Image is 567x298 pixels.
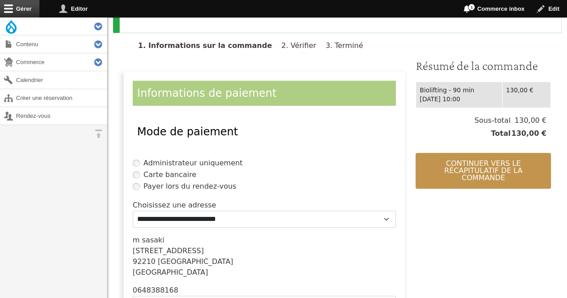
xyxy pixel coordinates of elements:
[133,246,204,255] span: [STREET_ADDRESS]
[420,86,498,95] div: Biolifting - 90 min
[137,125,238,138] span: Mode de paiement
[325,41,370,50] li: Terminé
[133,285,396,296] div: 0648388168
[420,95,460,103] time: [DATE] 10:00
[468,4,475,11] span: 1
[137,87,277,99] span: Informations de paiement
[474,115,511,126] span: Sous-total
[133,236,140,244] span: m
[138,41,279,50] li: Informations sur la commande
[281,41,323,50] li: Vérifier
[511,128,546,139] span: 130,00 €
[143,181,236,192] label: Payer lors du rendez-vous
[133,200,216,211] label: Choisissez une adresse
[502,82,550,108] td: 130,00 €
[143,169,196,180] label: Carte bancaire
[143,158,242,168] label: Administrateur uniquement
[416,58,551,73] h3: Résumé de la commande
[158,257,233,266] span: [GEOGRAPHIC_DATA]
[142,236,164,244] span: sasaki
[491,128,511,139] span: Total
[416,153,551,189] button: Continuer vers le récapitulatif de la commande
[90,125,107,143] button: Orientation horizontale
[511,115,546,126] span: 130,00 €
[133,257,156,266] span: 92210
[133,268,208,276] span: [GEOGRAPHIC_DATA]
